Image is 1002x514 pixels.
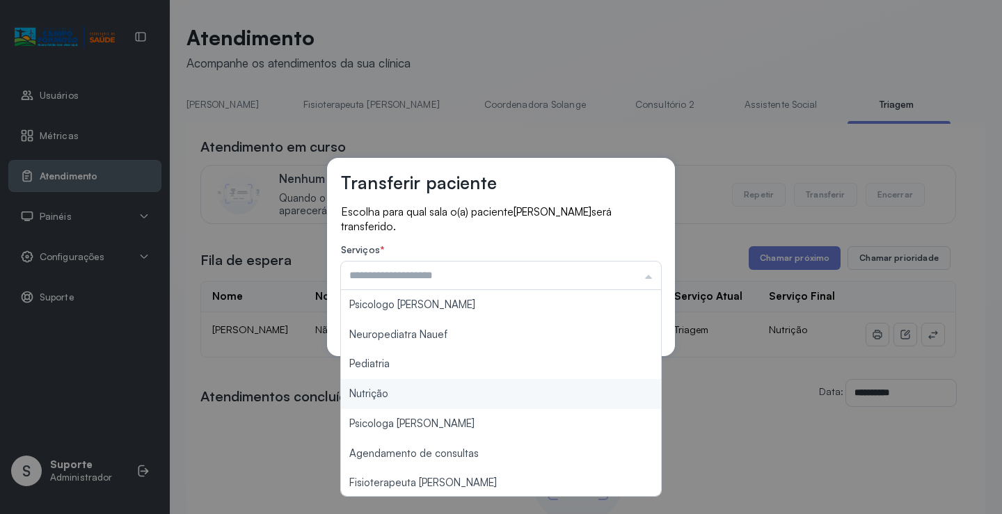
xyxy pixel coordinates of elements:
li: Agendamento de consultas [341,439,661,469]
li: Pediatria [341,349,661,379]
li: Psicologo [PERSON_NAME] [341,290,661,320]
p: Escolha para qual sala o(a) paciente será transferido. [341,204,661,233]
li: Psicologa [PERSON_NAME] [341,409,661,439]
li: Nutrição [341,379,661,409]
span: [PERSON_NAME] [514,205,591,218]
h3: Transferir paciente [341,172,497,193]
li: Fisioterapeuta [PERSON_NAME] [341,468,661,498]
span: Serviços [341,243,380,255]
li: Neuropediatra Nauef [341,320,661,350]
